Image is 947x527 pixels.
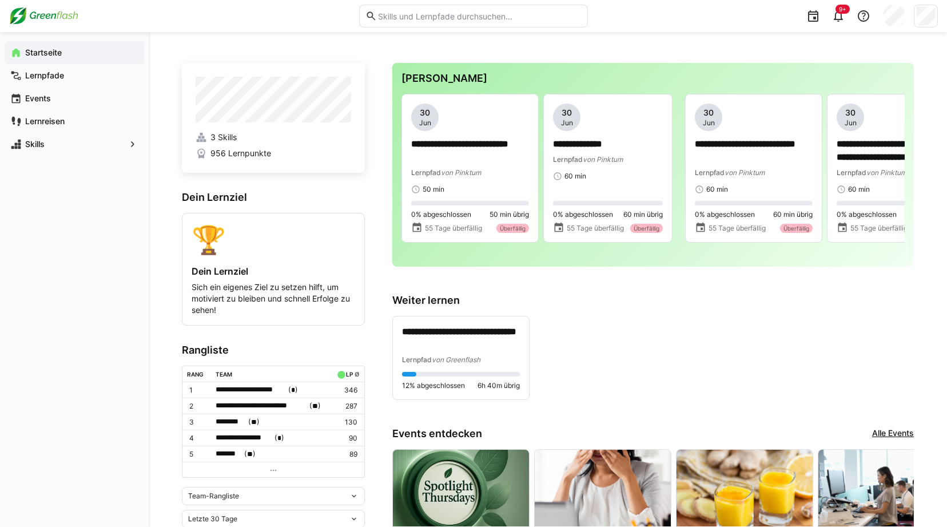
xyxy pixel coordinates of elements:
[420,107,430,118] span: 30
[210,148,271,159] span: 956 Lernpunkte
[837,210,897,219] span: 0% abgeschlossen
[411,168,441,177] span: Lernpfad
[567,224,624,233] span: 55 Tage überfällig
[490,210,529,219] span: 50 min übrig
[677,450,813,526] img: image
[210,132,237,143] span: 3 Skills
[423,185,444,194] span: 50 min
[780,224,813,233] div: Überfällig
[188,514,237,524] span: Letzte 30 Tage
[188,492,239,501] span: Team-Rangliste
[432,355,480,364] span: von Greenflash
[401,72,905,85] h3: [PERSON_NAME]
[709,224,766,233] span: 55 Tage überfällig
[695,168,725,177] span: Lernpfad
[355,368,360,378] a: ø
[706,185,728,194] span: 60 min
[703,107,714,118] span: 30
[189,386,206,395] p: 1
[196,132,351,143] a: 3 Skills
[335,434,357,443] p: 90
[773,210,813,219] span: 60 min übrig
[839,6,846,13] span: 9+
[478,381,520,390] span: 6h 40m übrig
[623,210,663,219] span: 60 min übrig
[561,118,573,128] span: Jun
[335,386,357,395] p: 346
[392,294,914,307] h3: Weiter lernen
[402,355,432,364] span: Lernpfad
[630,224,663,233] div: Überfällig
[335,450,357,459] p: 89
[535,450,671,526] img: image
[192,266,355,277] h4: Dein Lernziel
[553,155,583,164] span: Lernpfad
[346,371,353,378] div: LP
[377,11,582,21] input: Skills und Lernpfade durchsuchen…
[845,118,857,128] span: Jun
[553,210,613,219] span: 0% abgeschlossen
[848,185,870,194] span: 60 min
[583,155,623,164] span: von Pinktum
[244,448,256,460] span: ( )
[402,381,465,390] span: 12% abgeschlossen
[392,427,482,440] h3: Events entdecken
[335,402,357,411] p: 287
[695,210,755,219] span: 0% abgeschlossen
[496,224,529,233] div: Überfällig
[189,434,206,443] p: 4
[288,384,298,396] span: ( )
[192,282,355,316] p: Sich ein eigenes Ziel zu setzen hilft, um motiviert zu bleiben und schnell Erfolge zu sehen!
[703,118,715,128] span: Jun
[425,224,482,233] span: 55 Tage überfällig
[837,168,866,177] span: Lernpfad
[564,172,586,181] span: 60 min
[441,168,481,177] span: von Pinktum
[335,418,357,427] p: 130
[187,371,204,378] div: Rang
[192,223,355,256] div: 🏆
[189,450,206,459] p: 5
[182,191,365,204] h3: Dein Lernziel
[725,168,765,177] span: von Pinktum
[309,400,321,412] span: ( )
[393,450,529,526] img: image
[189,402,206,411] p: 2
[850,224,908,233] span: 55 Tage überfällig
[419,118,431,128] span: Jun
[182,344,365,356] h3: Rangliste
[845,107,856,118] span: 30
[248,416,260,428] span: ( )
[562,107,572,118] span: 30
[216,371,232,378] div: Team
[866,168,906,177] span: von Pinktum
[274,432,284,444] span: ( )
[872,427,914,440] a: Alle Events
[189,418,206,427] p: 3
[411,210,471,219] span: 0% abgeschlossen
